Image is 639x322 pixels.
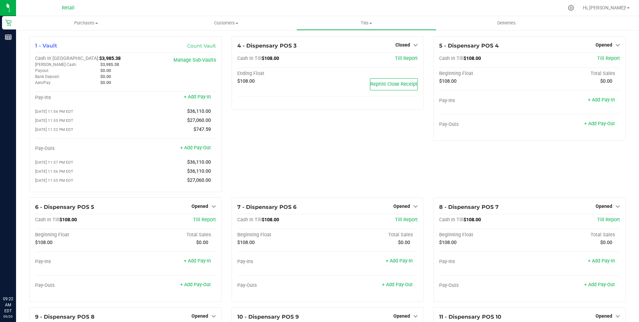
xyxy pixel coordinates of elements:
span: [DATE] 11:55 PM EDT [35,178,73,183]
span: Bank Deposit: [35,74,60,79]
a: + Add Pay-In [386,258,413,264]
span: Opened [393,313,410,319]
span: 9 - Dispensary POS 8 [35,314,95,320]
a: Customers [156,16,296,30]
div: Total Sales [328,232,418,238]
a: Deliveries [436,16,577,30]
div: Beginning Float [439,71,529,77]
span: [DATE] 11:55 PM EDT [35,118,73,123]
span: Opened [596,313,612,319]
div: Pay-Ins [439,98,529,104]
a: Till Report [395,217,418,223]
a: Manage Sub-Vaults [173,57,216,63]
a: + Add Pay-In [588,258,615,264]
a: + Add Pay-In [184,94,211,100]
span: Cash In Till [237,217,262,223]
span: Till Report [597,217,620,223]
span: $0.00 [196,240,208,245]
span: [PERSON_NAME] Cash: [35,62,77,67]
span: AeroPay: [35,80,51,85]
div: Total Sales [530,232,620,238]
span: 11 - Dispensary POS 10 [439,314,501,320]
span: [DATE] 11:56 PM EDT [35,169,73,174]
a: + Add Pay-Out [180,282,211,288]
span: $3,985.38 [100,62,119,67]
span: 8 - Dispensary POS 7 [439,204,499,210]
span: Payout: [35,68,49,73]
div: Pay-Outs [237,283,328,289]
span: Tills [297,20,436,26]
p: 09:22 AM EDT [3,296,13,314]
span: Cash In Till [439,56,464,61]
div: Pay-Outs [439,122,529,128]
div: Pay-Outs [439,283,529,289]
span: $108.00 [35,240,52,245]
span: $0.00 [398,240,410,245]
span: Customers [156,20,296,26]
span: Cash In Till [237,56,262,61]
span: 1 - Vault [35,43,57,49]
a: Purchases [16,16,156,30]
div: Beginning Float [439,232,529,238]
span: Till Report [193,217,216,223]
span: Opened [596,42,612,48]
a: Till Report [395,56,418,61]
span: Cash In Till [35,217,59,223]
div: Manage settings [567,5,575,11]
span: $108.00 [59,217,77,223]
div: Pay-Ins [35,95,125,101]
span: $108.00 [262,56,279,61]
span: $747.59 [194,127,211,132]
inline-svg: Reports [5,34,12,41]
span: [DATE] 11:56 PM EDT [35,109,73,114]
span: 6 - Dispensary POS 5 [35,204,94,210]
span: $27,060.00 [187,177,211,183]
span: $108.00 [237,78,255,84]
div: Pay-Ins [35,259,125,265]
span: Hi, [PERSON_NAME]! [583,5,626,10]
div: Pay-Outs [35,283,125,289]
button: Reprint Close Receipt [370,78,418,90]
span: Closed [395,42,410,48]
span: Opened [191,313,208,319]
span: $0.00 [600,240,612,245]
span: Opened [596,204,612,209]
a: + Add Pay-Out [584,282,615,288]
span: Retail [62,5,75,11]
div: Pay-Ins [439,259,529,265]
div: Total Sales [125,232,216,238]
iframe: Resource center [7,268,27,289]
iframe: Resource center unread badge [20,267,28,275]
span: $36,110.00 [187,108,211,114]
span: $0.00 [100,74,111,79]
div: Beginning Float [237,232,328,238]
a: + Add Pay-In [588,97,615,103]
span: Opened [191,204,208,209]
span: $108.00 [439,78,457,84]
span: $0.00 [100,80,111,85]
a: Till Report [597,56,620,61]
span: 5 - Dispensary POS 4 [439,43,499,49]
span: $108.00 [439,240,457,245]
span: $108.00 [237,240,255,245]
span: [DATE] 11:57 PM EDT [35,160,73,165]
div: Pay-Outs [35,146,125,152]
div: Total Sales [530,71,620,77]
a: Tills [296,16,436,30]
a: + Add Pay-In [184,258,211,264]
p: 09/20 [3,314,13,319]
span: $36,110.00 [187,159,211,165]
a: + Add Pay-Out [180,145,211,151]
span: $108.00 [464,56,481,61]
span: Reprint Close Receipt [370,81,417,87]
span: Cash In Till [439,217,464,223]
span: Deliveries [488,20,525,26]
a: + Add Pay-Out [584,121,615,127]
span: 10 - Dispensary POS 9 [237,314,299,320]
span: $36,110.00 [187,168,211,174]
span: Purchases [16,20,156,26]
span: $108.00 [464,217,481,223]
